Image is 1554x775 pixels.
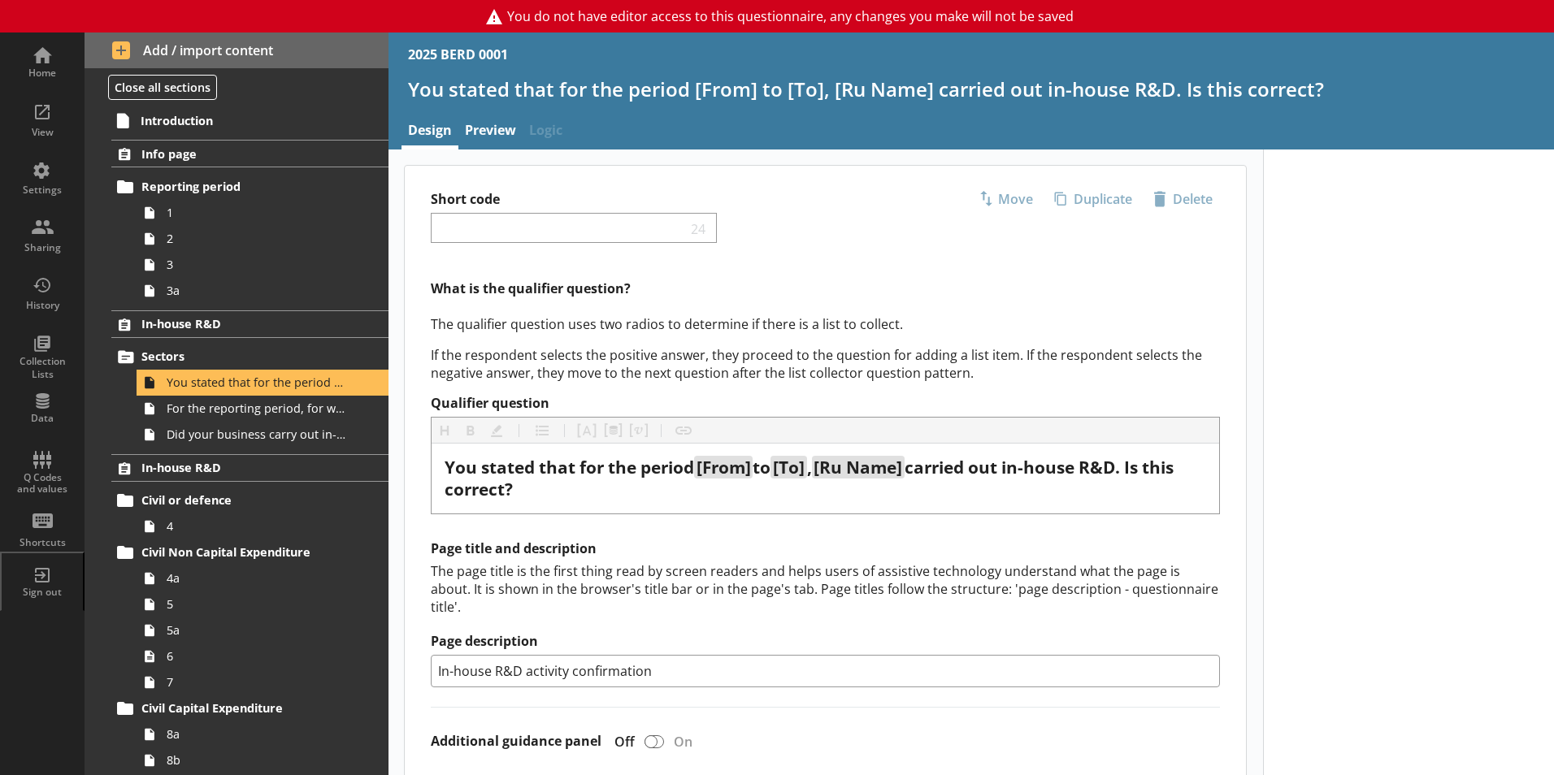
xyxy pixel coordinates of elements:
[141,349,341,364] span: Sectors
[137,721,388,747] a: 8a
[773,456,805,478] span: [To]
[137,422,388,448] a: Did your business carry out in-house R&D for any other product codes?
[167,400,347,416] span: For the reporting period, for which of the following product codes has your business carried out ...
[167,426,347,442] span: Did your business carry out in-house R&D for any other product codes?
[14,472,71,496] div: Q Codes and values
[111,310,388,338] a: In-house R&D
[108,75,217,100] button: Close all sections
[141,316,341,331] span: In-house R&D
[814,456,902,478] span: [Ru Name]
[111,454,388,482] a: In-house R&D
[431,540,1220,557] h2: Page title and description
[14,67,71,80] div: Home
[688,220,710,236] span: 24
[137,591,388,617] a: 5
[445,456,1178,500] span: carried out in-house R&D. Is this correct?
[137,513,388,539] a: 4
[431,727,1220,756] div: Additional guidance panel
[431,346,1220,382] p: If the respondent selects the positive answer, they proceed to the question for adding a list ite...
[753,456,770,478] span: to
[408,76,1534,102] h1: You stated that for the period [From] to [To], [Ru Name] carried out in-house R&D. Is this correct?
[167,205,347,220] span: 1
[137,200,388,226] a: 1
[14,241,71,254] div: Sharing
[431,633,1220,650] label: Page description
[408,45,508,63] div: 2025 BERD 0001
[141,492,341,508] span: Civil or defence
[167,674,347,690] span: 7
[167,375,347,390] span: You stated that for the period [From] to [To], [Ru Name] carried out in-house R&D. Is this correct?
[167,231,347,246] span: 2
[167,726,347,742] span: 8a
[167,257,347,272] span: 3
[85,140,388,303] li: Info pageReporting period1233a
[111,487,388,513] a: Civil or defence
[112,41,362,59] span: Add / import content
[431,733,601,750] label: Additional guidance panel
[137,617,388,643] a: 5a
[111,140,388,167] a: Info page
[141,113,341,128] span: Introduction
[167,570,347,586] span: 4a
[431,279,1220,297] h2: What is the qualifier question?
[431,395,1220,412] label: Qualifier question
[137,278,388,304] a: 3a
[14,412,71,425] div: Data
[119,344,388,448] li: SectorsYou stated that for the period [From] to [To], [Ru Name] carried out in-house R&D. Is this...
[667,733,705,751] div: On
[111,107,388,133] a: Introduction
[445,456,694,478] span: You stated that for the period
[137,226,388,252] a: 2
[137,396,388,422] a: For the reporting period, for which of the following product codes has your business carried out ...
[119,487,388,539] li: Civil or defence4
[111,344,388,370] a: Sectors
[14,355,71,380] div: Collection Lists
[167,596,347,612] span: 5
[137,747,388,773] a: 8b
[141,179,341,194] span: Reporting period
[137,669,388,695] a: 7
[141,544,341,560] span: Civil Non Capital Expenditure
[14,536,71,549] div: Shortcuts
[431,315,1220,333] p: The qualifier question uses two radios to determine if there is a list to collect.
[167,518,347,534] span: 4
[14,126,71,139] div: View
[458,115,523,149] a: Preview
[111,174,388,200] a: Reporting period
[167,622,347,638] span: 5a
[445,457,1206,500] div: Qualifier question
[141,146,341,162] span: Info page
[137,643,388,669] a: 6
[85,32,388,68] button: Add / import content
[137,370,388,396] a: You stated that for the period [From] to [To], [Ru Name] carried out in-house R&D. Is this correct?
[807,456,812,478] span: ,
[431,191,826,208] label: Short code
[137,565,388,591] a: 4a
[167,648,347,664] span: 6
[137,252,388,278] a: 3
[167,283,347,298] span: 3a
[119,174,388,304] li: Reporting period1233a
[111,695,388,721] a: Civil Capital Expenditure
[141,700,341,716] span: Civil Capital Expenditure
[14,586,71,599] div: Sign out
[402,115,458,149] a: Design
[431,562,1220,616] div: The page title is the first thing read by screen readers and helps users of assistive technology ...
[601,733,641,751] div: Off
[141,460,341,475] span: In-house R&D
[119,539,388,695] li: Civil Non Capital Expenditure4a55a67
[167,752,347,768] span: 8b
[523,115,569,149] span: Logic
[14,299,71,312] div: History
[111,539,388,565] a: Civil Non Capital Expenditure
[14,184,71,197] div: Settings
[697,456,751,478] span: [From]
[85,310,388,448] li: In-house R&DSectorsYou stated that for the period [From] to [To], [Ru Name] carried out in-house ...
